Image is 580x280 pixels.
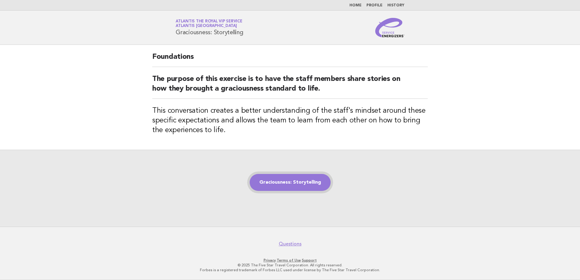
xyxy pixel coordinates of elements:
span: Atlantis [GEOGRAPHIC_DATA] [176,24,237,28]
img: Service Energizers [375,18,404,37]
p: Forbes is a registered trademark of Forbes LLC used under license by The Five Star Travel Corpora... [104,268,476,272]
a: Questions [279,241,302,247]
h2: The purpose of this exercise is to have the staff members share stories on how they brought a gra... [152,74,428,99]
a: Terms of Use [277,258,301,262]
h2: Foundations [152,52,428,67]
a: Atlantis the Royal VIP ServiceAtlantis [GEOGRAPHIC_DATA] [176,19,242,28]
a: Home [349,4,362,7]
a: Privacy [264,258,276,262]
h3: This conversation creates a better understanding of the staff's mindset around these specific exp... [152,106,428,135]
a: Graciousness: Storytelling [250,174,331,191]
p: · · [104,258,476,263]
a: Support [302,258,317,262]
p: © 2025 The Five Star Travel Corporation. All rights reserved. [104,263,476,268]
a: Profile [366,4,383,7]
h1: Graciousness: Storytelling [176,20,243,35]
a: History [387,4,404,7]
